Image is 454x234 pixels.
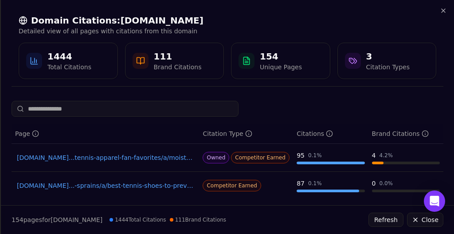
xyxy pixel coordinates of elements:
[297,129,333,138] div: Citations
[51,216,102,223] span: [DOMAIN_NAME]
[372,179,376,188] div: 0
[12,124,199,144] th: page
[199,124,293,144] th: citationTypes
[110,216,166,223] span: 1444 Total Citations
[297,179,305,188] div: 87
[203,129,252,138] div: Citation Type
[12,216,23,223] span: 154
[372,129,429,138] div: Brand Citations
[407,213,443,227] button: Close
[366,63,410,71] div: Citation Types
[368,213,403,227] button: Refresh
[308,152,322,159] div: 0.1 %
[368,124,443,144] th: brandCitationCount
[366,50,410,63] div: 3
[260,63,302,71] div: Unique Pages
[17,153,194,162] a: [DOMAIN_NAME]...tennis-apparel-fan-favorites/a/moisturewickingfanfavs
[260,50,302,63] div: 154
[17,181,194,190] a: [DOMAIN_NAME]...-sprains/a/best-tennis-shoes-to-prevent-ankle-sprains
[231,152,290,163] span: Competitor Earned
[203,152,229,163] span: Owned
[380,152,393,159] div: 4.2 %
[19,27,436,36] p: Detailed view of all pages with citations from this domain
[47,63,91,71] div: Total Citations
[47,50,91,63] div: 1444
[308,180,322,187] div: 0.1 %
[293,124,368,144] th: totalCitationCount
[372,151,376,160] div: 4
[170,216,226,223] span: 111 Brand Citations
[15,129,39,138] div: Page
[380,180,393,187] div: 0.0 %
[12,215,102,224] p: page s for
[203,180,261,191] span: Competitor Earned
[154,50,202,63] div: 111
[297,151,305,160] div: 95
[154,63,202,71] div: Brand Citations
[19,14,436,27] h2: Domain Citations: [DOMAIN_NAME]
